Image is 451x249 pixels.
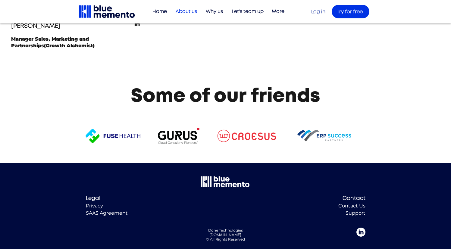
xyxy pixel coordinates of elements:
a: Try for free [332,5,369,18]
a: Log in [311,9,325,14]
p: Why us [203,7,226,17]
img: Blue Memento white logo [200,176,250,188]
a: Support [346,210,365,216]
p: Home [149,7,170,17]
a: About us [170,7,200,17]
span: Some of our friends [131,87,320,106]
span: Contact [343,196,365,201]
img: croesus-logo-370_edited.png [218,129,276,142]
img: FH_MAIN_h_notag.png [84,128,142,144]
a: Done Technologies [DOMAIN_NAME] [208,228,243,237]
a: Privacy [86,203,103,209]
img: Blue Memento black logo [78,5,136,19]
span: (Growth Alchemist) [44,43,95,48]
img: ESP-logo-fullcolour-horizontal.png [294,129,355,142]
ul: Social Bar [133,20,141,27]
span: Try for free [337,9,363,14]
a: Why us [200,7,226,17]
a: SAAS Agreement [86,210,128,216]
a: Contact Us [338,203,365,209]
p: Manager Sales, Marketing and Partnerships [11,36,141,49]
span: Legal [86,196,100,201]
p: About us [173,7,200,17]
p: More [269,7,287,17]
p: Let's team up [229,7,267,17]
a: Let's team up [226,7,267,17]
img: GURUS-Logo-Registered.png [158,128,199,144]
nav: Site [147,7,287,17]
span: [PERSON_NAME] [11,23,60,29]
ul: Social Bar [356,228,365,237]
img: LinkedIn [356,228,365,237]
a: © All Rights Reserved [206,237,245,241]
a: Home [147,7,170,17]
